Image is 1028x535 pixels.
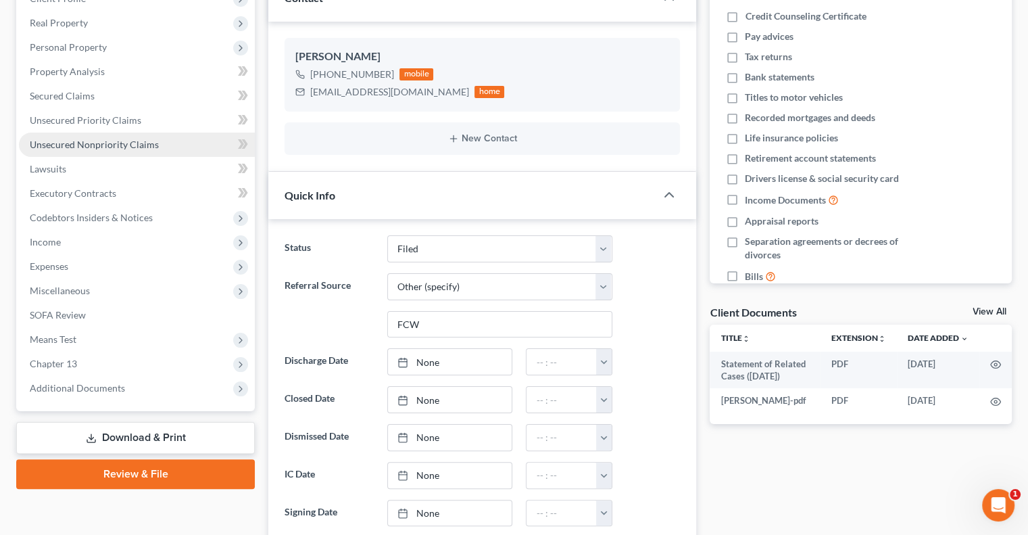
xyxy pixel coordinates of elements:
a: Download & Print [16,422,255,454]
span: 1 [1010,489,1021,500]
td: [DATE] [897,388,979,413]
label: Dismissed Date [278,424,380,451]
span: Recorded mortgages and deeds [745,111,875,124]
span: Income [30,236,61,248]
span: Tax returns [745,50,792,64]
a: Review & File [16,459,255,489]
span: SOFA Review [30,309,86,321]
div: home [474,86,504,98]
span: Retirement account statements [745,152,876,165]
span: Unsecured Nonpriority Claims [30,139,159,150]
span: Chapter 13 [30,358,77,369]
a: Lawsuits [19,157,255,181]
i: expand_more [960,335,969,343]
label: IC Date [278,462,380,489]
a: Unsecured Priority Claims [19,108,255,133]
a: None [388,387,512,413]
a: Executory Contracts [19,181,255,206]
span: Life insurance policies [745,131,838,145]
div: Client Documents [710,305,796,319]
span: Drivers license & social security card [745,172,899,185]
td: PDF [821,388,897,413]
span: Bank statements [745,70,814,84]
span: Bills [745,270,763,283]
label: Status [278,235,380,262]
span: Additional Documents [30,382,125,394]
i: unfold_more [741,335,750,343]
span: Property Analysis [30,66,105,77]
a: None [388,501,512,526]
a: Extensionunfold_more [831,333,886,343]
div: [EMAIL_ADDRESS][DOMAIN_NAME] [310,85,469,99]
span: Personal Property [30,41,107,53]
span: Quick Info [285,189,335,202]
a: Secured Claims [19,84,255,108]
button: New Contact [295,133,669,144]
span: Expenses [30,260,68,272]
td: [DATE] [897,352,979,389]
span: Titles to motor vehicles [745,91,843,104]
a: Property Analysis [19,60,255,84]
input: -- : -- [527,463,597,488]
a: Titleunfold_more [720,333,750,343]
a: None [388,463,512,488]
i: unfold_more [878,335,886,343]
span: Separation agreements or decrees of divorces [745,235,925,262]
div: [PERSON_NAME] [295,49,669,65]
td: PDF [821,352,897,389]
span: Credit Counseling Certificate [745,9,866,23]
div: mobile [399,68,433,80]
span: Secured Claims [30,90,95,101]
a: Date Added expand_more [908,333,969,343]
input: -- : -- [527,501,597,526]
span: Lawsuits [30,163,66,175]
span: Codebtors Insiders & Notices [30,212,153,223]
a: None [388,425,512,450]
a: Unsecured Nonpriority Claims [19,133,255,157]
input: -- : -- [527,349,597,375]
label: Referral Source [278,273,380,338]
input: Other Referral Source [388,312,612,338]
span: Means Test [30,333,76,345]
span: Real Property [30,17,88,28]
span: Miscellaneous [30,285,90,296]
input: -- : -- [527,425,597,450]
iframe: Intercom live chat [982,489,1014,521]
td: Statement of Related Cases ([DATE]) [710,352,821,389]
span: Income Documents [745,193,826,207]
label: Closed Date [278,386,380,413]
span: Pay advices [745,30,793,43]
span: Executory Contracts [30,187,116,199]
span: Unsecured Priority Claims [30,114,141,126]
a: None [388,349,512,375]
a: View All [973,307,1006,317]
input: -- : -- [527,387,597,413]
label: Discharge Date [278,348,380,375]
div: [PHONE_NUMBER] [310,68,394,81]
a: SOFA Review [19,303,255,327]
td: [PERSON_NAME]-pdf [710,388,821,413]
span: Appraisal reports [745,214,818,228]
label: Signing Date [278,500,380,527]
